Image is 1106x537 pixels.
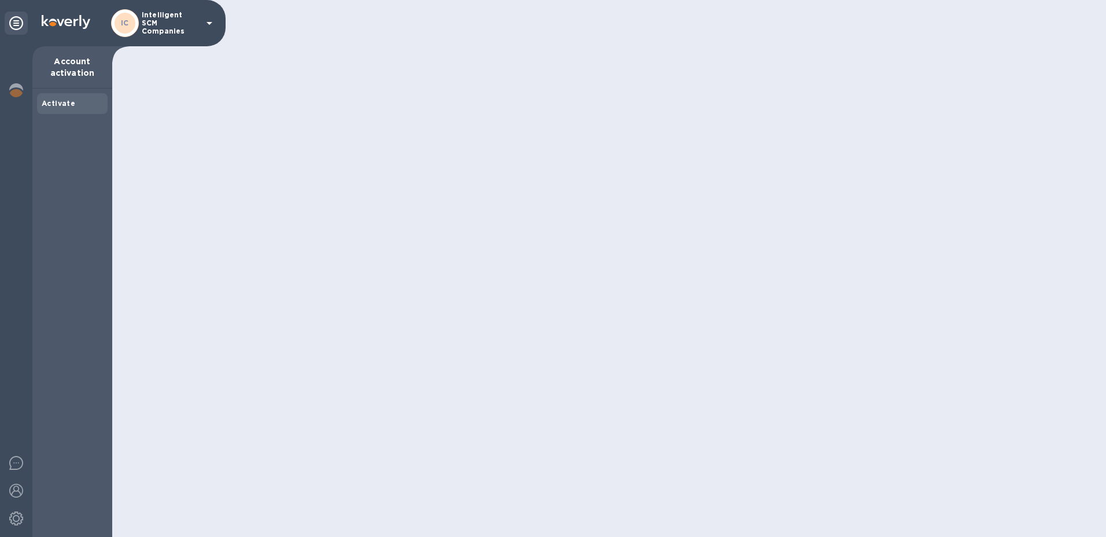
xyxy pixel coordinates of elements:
[42,15,90,29] img: Logo
[42,56,103,79] p: Account activation
[5,12,28,35] div: Unpin categories
[121,19,129,27] b: IC
[42,99,75,108] b: Activate
[142,11,200,35] p: Intelligent SCM Companies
